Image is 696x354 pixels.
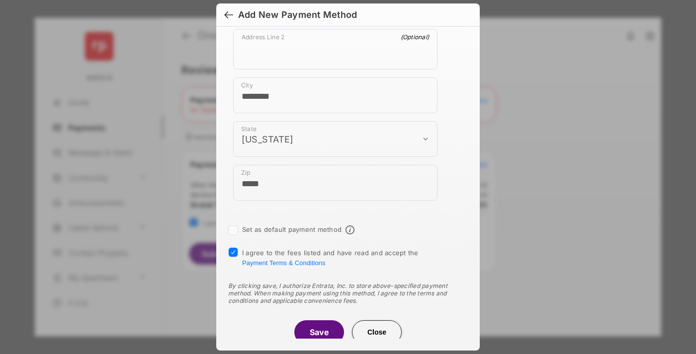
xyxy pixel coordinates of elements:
button: I agree to the fees listed and have read and accept the [242,259,325,267]
label: Set as default payment method [242,225,342,233]
span: I agree to the fees listed and have read and accept the [242,249,419,267]
button: Close [352,320,402,344]
div: Add New Payment Method [238,9,357,20]
div: payment_method_screening[postal_addresses][locality] [233,77,437,113]
span: Default payment method info [346,225,354,234]
div: payment_method_screening[postal_addresses][addressLine2] [233,29,437,70]
button: Save [294,320,344,344]
div: payment_method_screening[postal_addresses][administrativeArea] [233,121,437,157]
div: By clicking save, I authorize Entrata, Inc. to store above-specified payment method. When making ... [228,282,468,304]
div: payment_method_screening[postal_addresses][postalCode] [233,165,437,201]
